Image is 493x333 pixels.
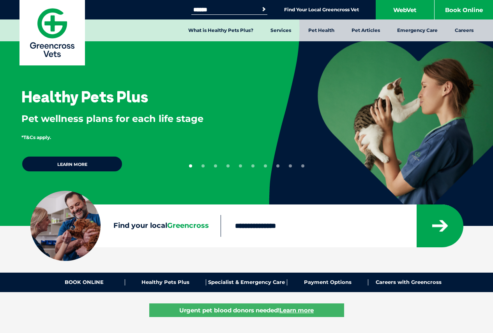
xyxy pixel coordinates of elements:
[260,5,268,13] button: Search
[301,164,304,167] button: 10 of 10
[125,279,206,285] a: Healthy Pets Plus
[251,164,254,167] button: 6 of 10
[300,19,343,41] a: Pet Health
[189,164,192,167] button: 1 of 10
[180,19,262,41] a: What is Healthy Pets Plus?
[30,220,221,232] label: Find your local
[343,19,389,41] a: Pet Articles
[214,164,217,167] button: 3 of 10
[21,134,51,140] span: *T&Cs apply.
[21,89,148,104] h3: Healthy Pets Plus
[206,279,287,285] a: Specialist & Emergency Care
[21,112,244,125] p: Pet wellness plans for each life stage
[279,307,314,314] u: Learn more
[226,164,230,167] button: 4 of 10
[389,19,446,41] a: Emergency Care
[289,164,292,167] button: 9 of 10
[44,279,125,285] a: BOOK ONLINE
[201,164,205,167] button: 2 of 10
[368,279,449,285] a: Careers with Greencross
[284,7,359,13] a: Find Your Local Greencross Vet
[446,19,482,41] a: Careers
[21,156,123,172] a: Learn more
[149,303,344,317] a: Urgent pet blood donors needed!Learn more
[264,164,267,167] button: 7 of 10
[287,279,368,285] a: Payment Options
[276,164,279,167] button: 8 of 10
[239,164,242,167] button: 5 of 10
[262,19,300,41] a: Services
[167,221,209,230] span: Greencross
